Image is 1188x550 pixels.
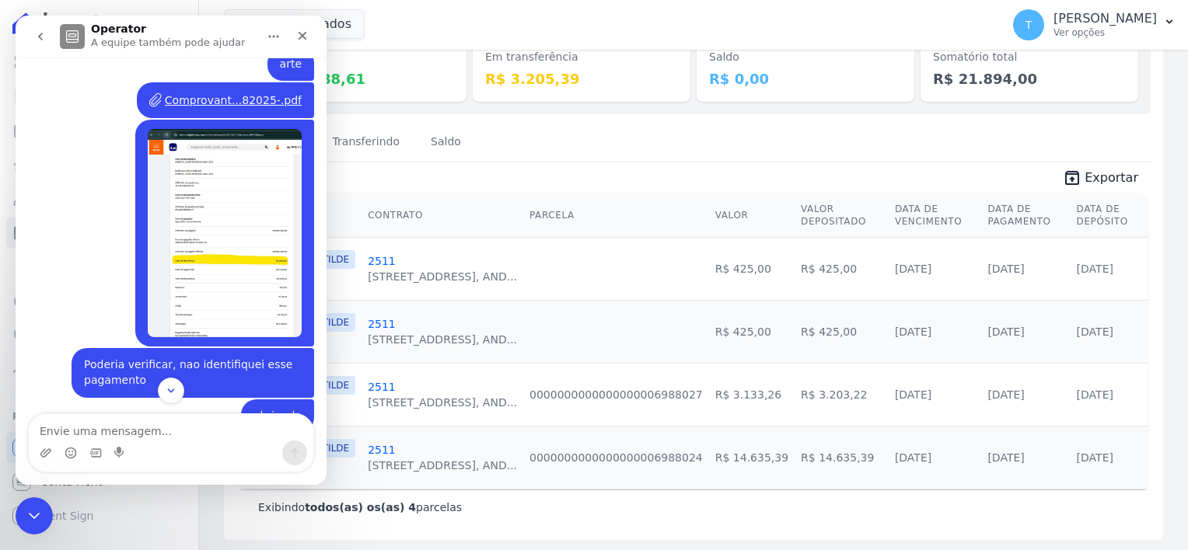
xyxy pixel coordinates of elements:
b: todos(as) os(as) 4 [305,501,416,513]
dd: R$ 21.894,00 [933,68,1126,89]
a: [DATE] [895,451,931,464]
a: Troca de Arquivos [6,354,192,385]
a: Visão Geral [6,47,192,78]
dt: Saldo [709,49,902,65]
th: Valor Depositado [795,193,889,238]
p: Exibindo parcelas [258,500,462,515]
a: [DATE] [1077,451,1113,464]
button: Selecionador de GIF [74,431,86,444]
button: Upload do anexo [24,431,37,444]
iframe: Intercom live chat [16,16,327,485]
dt: Somatório total [933,49,1126,65]
a: Negativação [6,320,192,351]
div: Plataformas [12,407,186,426]
a: Minha Carteira [6,218,192,249]
button: Start recording [99,431,111,444]
th: Parcela [523,193,709,238]
th: Valor [709,193,795,238]
div: [STREET_ADDRESS], AND... [368,395,517,410]
a: Crédito [6,286,192,317]
a: Comprovant...82025-.pdf [134,76,286,93]
a: [DATE] [987,388,1024,401]
a: [DATE] [987,325,1024,338]
div: Fechar [273,6,301,34]
div: [STREET_ADDRESS], AND... [368,458,517,473]
button: T [PERSON_NAME] Ver opções [1001,3,1188,47]
a: unarchive Exportar [1050,169,1151,190]
dd: R$ 0,00 [709,68,902,89]
textarea: Envie uma mensagem... [13,399,298,425]
div: Thayna diz… [12,104,299,332]
a: 0000000000000000006988024 [529,451,703,464]
div: Thayna diz… [12,67,299,104]
td: R$ 14.635,39 [709,426,795,489]
td: R$ 425,00 [795,237,889,300]
a: Saldo [428,123,464,163]
div: [STREET_ADDRESS], AND... [368,332,517,347]
div: Thayna diz… [12,332,299,383]
dt: Em transferência [485,49,678,65]
a: Lotes [6,149,192,180]
div: arte [252,32,299,66]
button: Enviar uma mensagem [267,425,292,450]
th: Data de Pagamento [981,193,1070,238]
td: R$ 3.203,22 [795,363,889,426]
a: Transferências [6,252,192,283]
th: Contrato [362,193,523,238]
a: Parcelas [6,115,192,146]
th: Data de Depósito [1071,193,1148,238]
button: Scroll to bottom [142,362,169,388]
button: Início [243,6,273,36]
a: Clientes [6,183,192,214]
a: [DATE] [1077,325,1113,338]
a: 0000000000000000006988027 [529,388,703,401]
dd: R$ 3.205,39 [485,68,678,89]
span: T [1026,19,1033,30]
button: Selecionador de Emoji [49,431,61,444]
a: Contratos [6,81,192,112]
a: Transferindo [330,123,404,163]
div: obrigada [238,393,286,409]
a: [DATE] [895,388,931,401]
div: Thayna diz… [12,32,299,68]
div: Poderia verificar, nao identifiquei esse pagamento [56,332,299,381]
div: Comprovant...82025-.pdf [149,77,286,93]
button: 8 selecionados [224,9,365,39]
td: R$ 425,00 [795,300,889,363]
div: Poderia verificar, nao identifiquei esse pagamento [68,342,286,372]
td: R$ 14.635,39 [795,426,889,489]
div: [STREET_ADDRESS], AND... [368,269,517,284]
a: [DATE] [1077,388,1113,401]
iframe: Intercom live chat [16,497,53,534]
a: 2511 [368,255,396,267]
a: 2511 [368,444,396,456]
p: [PERSON_NAME] [1053,11,1157,26]
dt: Depositado [261,49,454,65]
a: [DATE] [895,263,931,275]
td: R$ 3.133,26 [709,363,795,426]
div: Comprovant...82025-.pdf [121,67,299,103]
a: Conta Hent [6,466,192,497]
dd: R$ 18.688,61 [261,68,454,89]
i: unarchive [1063,169,1081,187]
a: [DATE] [987,451,1024,464]
a: [DATE] [1077,263,1113,275]
p: A equipe também pode ajudar [75,19,229,35]
a: 2511 [368,381,396,393]
a: 2511 [368,318,396,330]
td: R$ 425,00 [709,300,795,363]
th: Data de Vencimento [889,193,982,238]
span: Exportar [1085,169,1138,187]
div: arte [264,41,286,57]
p: Ver opções [1053,26,1157,39]
td: R$ 425,00 [709,237,795,300]
a: Recebíveis [6,432,192,463]
a: [DATE] [895,325,931,338]
a: [DATE] [987,263,1024,275]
